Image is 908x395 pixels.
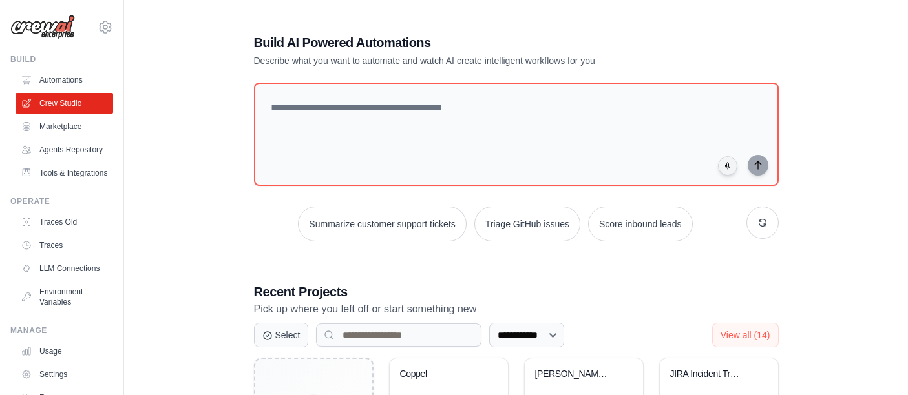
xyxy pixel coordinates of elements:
h1: Build AI Powered Automations [254,34,688,52]
button: Click to speak your automation idea [718,156,737,176]
p: Describe what you want to automate and watch AI create intelligent workflows for you [254,54,688,67]
a: Agents Repository [16,139,113,160]
a: LLM Connections [16,258,113,279]
div: Build [10,54,113,65]
div: Coppel [400,369,478,380]
button: View all (14) [712,323,779,347]
button: Triage GitHub issues [474,207,580,241]
button: Score inbound leads [588,207,693,241]
a: Marketplace [16,116,113,137]
button: Get new suggestions [746,207,779,239]
a: Usage [16,341,113,361]
div: JIRA Incident Tracking Automation [670,369,748,380]
div: Manage [10,325,113,336]
div: Jira Subtask Manager [535,369,613,380]
a: Automations [16,70,113,90]
div: Operate [10,196,113,207]
img: Logo [10,15,75,39]
a: Traces [16,235,113,256]
a: Traces Old [16,212,113,232]
button: Summarize customer support tickets [298,207,466,241]
h3: Recent Projects [254,283,779,301]
a: Crew Studio [16,93,113,114]
span: View all (14) [721,330,770,340]
a: Environment Variables [16,281,113,312]
p: Pick up where you left off or start something new [254,301,779,318]
a: Tools & Integrations [16,163,113,183]
button: Select [254,323,309,347]
a: Settings [16,364,113,385]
